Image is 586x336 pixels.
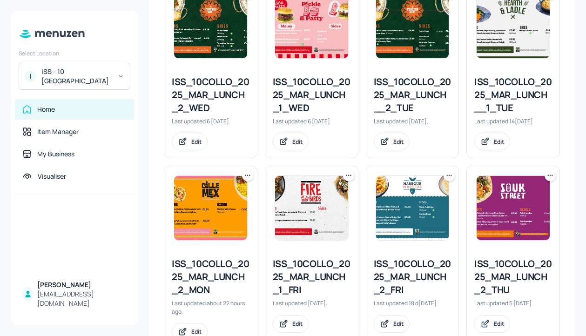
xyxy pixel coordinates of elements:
img: 2025-07-25-17534304940142kpi0z0cwfw.jpeg [376,176,449,240]
div: Last updated 14[DATE] [474,117,552,125]
div: Edit [494,320,504,328]
div: Visualiser [38,172,66,181]
img: 2025-08-08-1754641021300l7wq8z59k8j.jpeg [275,176,348,240]
div: ISS_10COLLO_2025_MAR_LUNCH_2_MON [172,257,249,296]
div: Last updated [DATE]. [374,117,451,125]
div: Edit [191,138,202,146]
div: ISS_10COLLO_2025_MAR_LUNCH__1_TUE [474,75,552,114]
div: Edit [393,320,404,328]
div: [EMAIL_ADDRESS][DOMAIN_NAME] [37,289,127,308]
div: My Business [37,149,74,159]
img: 2025-08-07-1754560488819e2x7gga2kn.jpeg [477,176,550,240]
div: I [25,71,36,82]
div: ISS_10COLLO_2025_MAR_LUNCH_2_WED [172,75,249,114]
div: Edit [494,138,504,146]
div: ISS - 10 [GEOGRAPHIC_DATA] [41,67,112,86]
div: Last updated 6 [DATE] [273,117,350,125]
div: Last updated about 22 hours ago. [172,299,249,316]
div: Last updated [DATE]. [273,299,350,307]
div: Last updated 18 d[DATE] [374,299,451,307]
div: ISS_10COLLO_2025_MAR_LUNCH_2_THU [474,257,552,296]
img: 2025-08-11-1754905454412tq29z61vsi.jpeg [174,176,247,240]
div: ISS_10COLLO_2025_MAR_LUNCH_2_FRI [374,257,451,296]
div: Item Manager [37,127,79,136]
div: Home [37,105,55,114]
div: ISS_10COLLO_2025_MAR_LUNCH_1_WED [273,75,350,114]
div: Edit [393,138,404,146]
div: Last updated 5 [DATE] [474,299,552,307]
div: Edit [292,138,303,146]
div: [PERSON_NAME] [37,280,127,289]
div: Edit [191,328,202,336]
div: ISS_10COLLO_2025_MAR_LUNCH__2_TUE [374,75,451,114]
div: Select Location [19,49,130,57]
div: ISS_10COLLO_2025_MAR_LUNCH_1_FRI [273,257,350,296]
div: Edit [292,320,303,328]
div: Last updated 6 [DATE] [172,117,249,125]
